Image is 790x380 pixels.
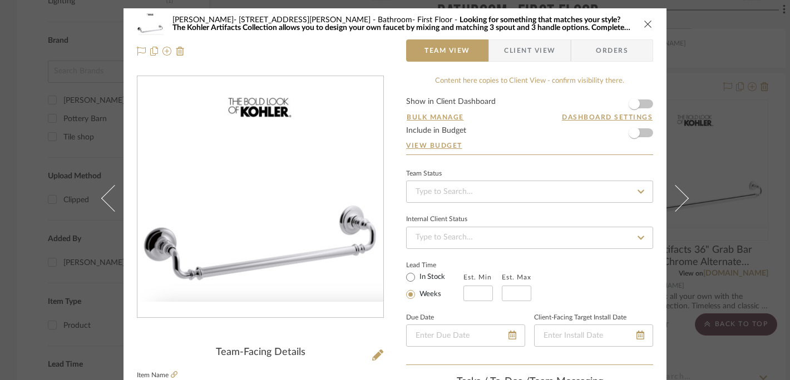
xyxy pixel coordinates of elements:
[534,324,653,347] input: Enter Install Date
[406,270,463,301] mat-radio-group: Select item type
[406,217,467,222] div: Internal Client Status
[406,76,653,87] div: Content here copies to Client View - confirm visibility there.
[406,171,442,177] div: Team Status
[137,93,383,302] div: 0
[137,347,384,359] div: Team-Facing Details
[406,315,434,321] label: Due Date
[406,227,653,249] input: Type to Search…
[406,181,653,203] input: Type to Search…
[172,16,378,24] span: [PERSON_NAME]- [STREET_ADDRESS][PERSON_NAME]
[378,16,460,24] span: Bathroom- First Floor
[406,141,653,150] a: View Budget
[534,315,626,321] label: Client-Facing Target Install Date
[137,371,177,380] label: Item Name
[406,260,463,270] label: Lead Time
[406,324,525,347] input: Enter Due Date
[406,112,465,122] button: Bulk Manage
[584,39,640,62] span: Orders
[137,93,383,302] img: be339121-96a1-451d-b111-1f8d8e10ff9f_436x436.jpg
[643,19,653,29] button: close
[424,39,470,62] span: Team View
[417,289,441,299] label: Weeks
[502,273,531,281] label: Est. Max
[463,273,492,281] label: Est. Min
[417,272,445,282] label: In Stock
[504,39,555,62] span: Client View
[561,112,653,122] button: Dashboard Settings
[176,47,185,56] img: Remove from project
[137,13,164,35] img: be339121-96a1-451d-b111-1f8d8e10ff9f_48x40.jpg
